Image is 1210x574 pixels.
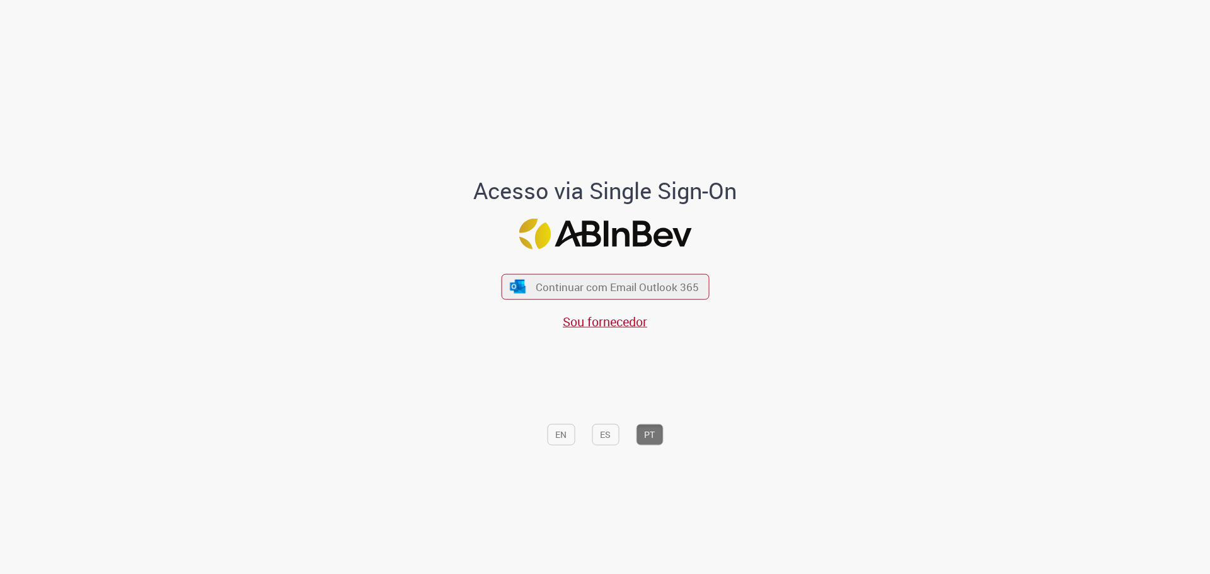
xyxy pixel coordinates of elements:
a: Sou fornecedor [563,313,647,330]
button: PT [636,423,663,445]
button: ícone Azure/Microsoft 360 Continuar com Email Outlook 365 [501,273,709,299]
button: ES [592,423,619,445]
img: Logo ABInBev [519,218,691,249]
img: ícone Azure/Microsoft 360 [509,280,527,293]
h1: Acesso via Single Sign-On [430,178,780,204]
button: EN [547,423,575,445]
span: Continuar com Email Outlook 365 [536,280,699,294]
